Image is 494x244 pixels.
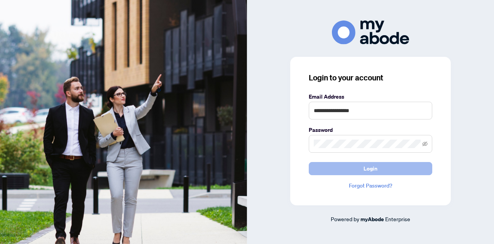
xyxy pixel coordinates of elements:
span: Powered by [331,215,359,222]
label: Password [309,126,432,134]
label: Email Address [309,92,432,101]
span: Login [364,162,377,175]
a: Forgot Password? [309,181,432,190]
h3: Login to your account [309,72,432,83]
span: eye-invisible [422,141,428,147]
button: Login [309,162,432,175]
span: Enterprise [385,215,410,222]
img: ma-logo [332,20,409,44]
a: myAbode [360,215,384,224]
